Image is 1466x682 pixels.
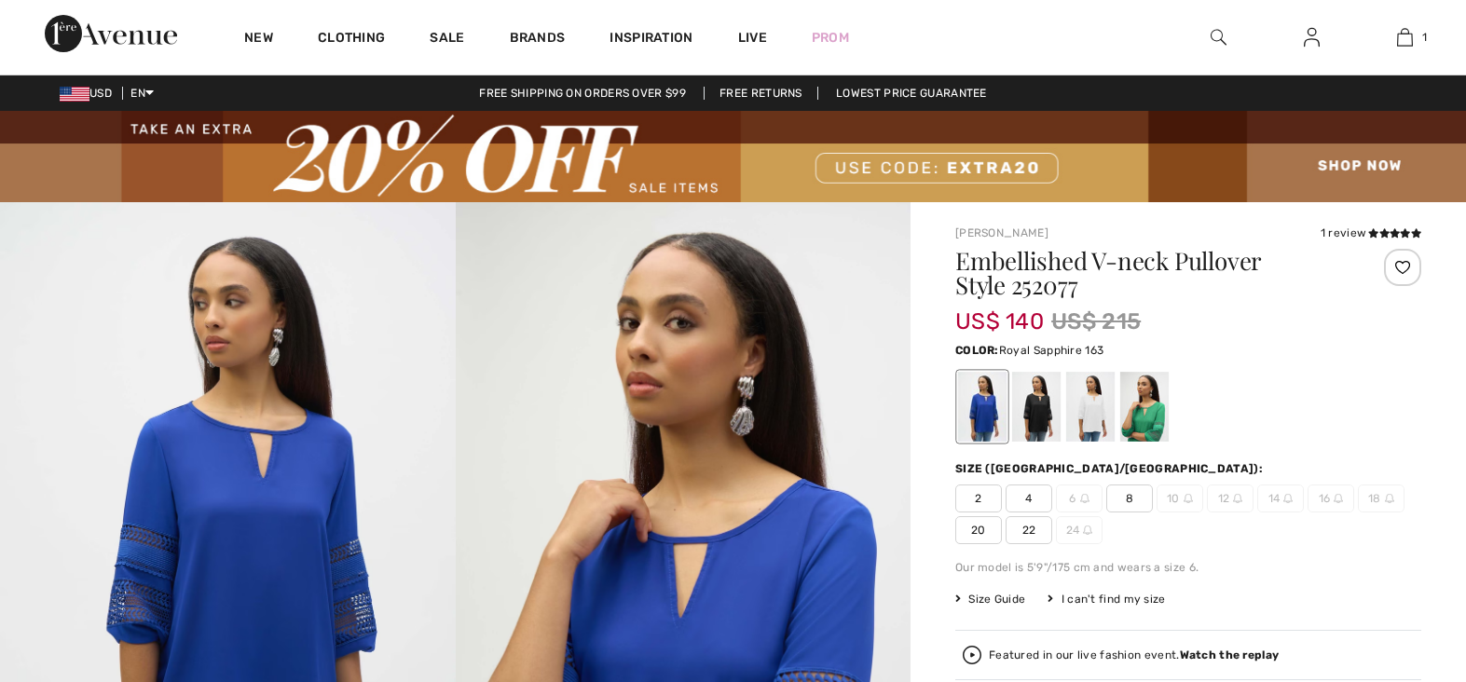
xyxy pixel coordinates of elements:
div: Black [1012,372,1061,442]
div: Garden green [1120,372,1169,442]
img: ring-m.svg [1184,494,1193,503]
img: ring-m.svg [1233,494,1242,503]
span: 24 [1056,516,1103,544]
span: 6 [1056,484,1103,512]
img: US Dollar [60,87,89,102]
a: New [244,30,273,49]
a: Free shipping on orders over $99 [464,87,701,100]
a: Clothing [318,30,385,49]
div: I can't find my size [1048,591,1165,607]
img: search the website [1211,26,1226,48]
span: US$ 140 [955,290,1044,334]
img: ring-m.svg [1283,494,1293,503]
iframe: Opens a widget where you can chat to one of our agents [1348,542,1447,589]
a: Brands [510,30,566,49]
a: 1 [1359,26,1450,48]
a: [PERSON_NAME] [955,226,1048,239]
img: ring-m.svg [1083,525,1092,535]
span: Inspiration [610,30,692,49]
img: ring-m.svg [1385,494,1394,503]
span: 1 [1422,29,1427,46]
a: Sign In [1289,26,1335,49]
span: Size Guide [955,591,1025,607]
span: 2 [955,484,1002,512]
span: 20 [955,516,1002,544]
span: 12 [1207,484,1254,512]
img: ring-m.svg [1334,494,1343,503]
span: 8 [1106,484,1153,512]
div: Our model is 5'9"/175 cm and wears a size 6. [955,559,1421,576]
span: 4 [1006,484,1052,512]
img: My Bag [1397,26,1413,48]
div: 1 review [1321,225,1421,241]
img: My Info [1304,26,1320,48]
span: Color: [955,344,999,357]
img: 1ère Avenue [45,15,177,52]
span: 16 [1308,484,1354,512]
span: US$ 215 [1051,305,1141,338]
span: Royal Sapphire 163 [999,344,1103,357]
img: Watch the replay [963,646,981,664]
div: Size ([GEOGRAPHIC_DATA]/[GEOGRAPHIC_DATA]): [955,460,1267,477]
strong: Watch the replay [1180,648,1280,662]
a: Sale [430,30,464,49]
span: 10 [1157,484,1203,512]
span: 14 [1257,484,1304,512]
a: Free Returns [704,87,818,100]
span: EN [130,87,154,100]
a: Prom [812,28,849,48]
span: USD [60,87,119,100]
img: ring-m.svg [1080,494,1089,503]
a: Live [738,28,767,48]
div: Featured in our live fashion event. [989,649,1279,662]
h1: Embellished V-neck Pullover Style 252077 [955,249,1344,297]
a: Lowest Price Guarantee [821,87,1002,100]
span: 18 [1358,484,1404,512]
span: 22 [1006,516,1052,544]
div: Royal Sapphire 163 [958,372,1007,442]
div: Off White [1066,372,1115,442]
